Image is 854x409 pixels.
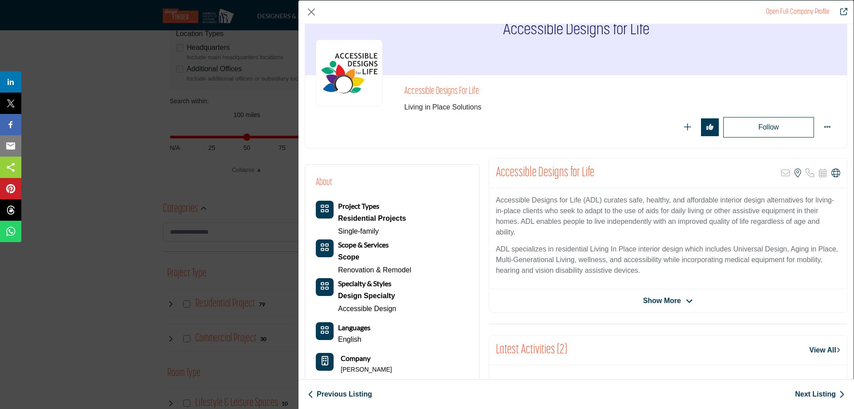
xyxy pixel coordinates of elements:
h2: Latest Activities (2) [496,342,567,358]
h2: Accessible Designs for Life [496,165,594,181]
span: Show More [643,296,681,306]
p: ADL specializes in residential Living In Place interior design which includes Universal Design, A... [496,244,840,276]
a: View All [810,345,840,356]
img: accessible-designs-for-life logo [316,40,383,106]
a: Redirect to accessible-designs-for-life [834,7,847,17]
a: Scope [338,251,411,264]
button: Company Icon [316,353,334,371]
a: Accessible Design [338,305,396,312]
button: Category Icon [316,322,334,340]
a: Renovation & Remodel [338,266,411,274]
span: Living in Place Solutions [404,102,689,113]
a: Redirect to accessible-designs-for-life [766,8,830,16]
a: English [338,336,361,343]
div: Sustainable, accessible, health-promoting, neurodiverse-friendly, age-in-place, outdoor living, h... [338,289,396,303]
b: Company [341,353,371,364]
button: Close [305,5,318,19]
button: Category Icon [316,239,334,257]
button: More Options [818,118,836,136]
b: Specialty & Styles [338,279,391,288]
a: Single-family [338,227,379,235]
a: Next Listing [795,389,845,400]
a: Scope & Services [338,241,389,249]
p: Accessible Designs for Life (ADL) curates safe, healthy, and affordable interior design alternati... [496,195,840,238]
b: Scope & Services [338,240,389,249]
a: [PERSON_NAME] [341,365,392,374]
button: Redirect to login page [701,118,719,136]
button: Redirect to login page [679,118,697,136]
div: Types of projects range from simple residential renovations to highly complex commercial initiati... [338,212,406,225]
h2: Accessible Designs for Life [404,86,649,97]
a: Design Specialty [338,289,396,303]
a: Residential Projects [338,212,406,225]
a: Specialty & Styles [338,280,391,288]
b: Languages [338,323,371,332]
h2: About [316,175,332,190]
a: Languages [338,324,371,332]
button: Redirect to login [723,117,814,138]
button: Category Icon [316,278,334,296]
a: Project Types [338,202,379,210]
button: Category Icon [316,201,334,219]
div: New build or renovation [338,251,411,264]
a: Previous Listing [308,389,372,400]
